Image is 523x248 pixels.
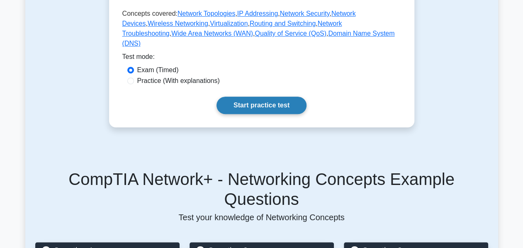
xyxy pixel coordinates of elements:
[255,30,326,37] a: Quality of Service (QoS)
[280,10,330,17] a: Network Security
[148,20,208,27] a: Wireless Networking
[137,76,220,86] label: Practice (With explanations)
[250,20,316,27] a: Routing and Switching
[210,20,248,27] a: Virtualization
[237,10,278,17] a: IP Addressing
[137,65,179,75] label: Exam (Timed)
[171,30,253,37] a: Wide Area Networks (WAN)
[35,212,488,222] p: Test your knowledge of Networking Concepts
[122,52,401,65] div: Test mode:
[178,10,235,17] a: Network Topologies
[122,10,356,27] a: Network Devices
[122,20,342,37] a: Network Troubleshooting
[122,9,401,52] p: Concepts covered: , , , , , , , , , ,
[216,97,307,114] a: Start practice test
[35,169,488,209] h5: CompTIA Network+ - Networking Concepts Example Questions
